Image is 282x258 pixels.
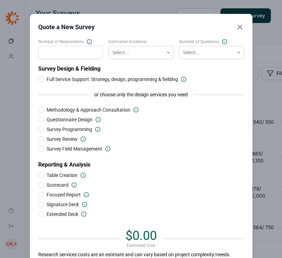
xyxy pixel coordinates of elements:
[108,39,174,45] label: Estimated Incidence
[47,76,178,83] span: Full Service Support: Strategy, design, programming & fielding
[47,145,102,152] span: Survey Field Management
[47,136,78,143] span: Survey Review
[179,39,244,45] label: Number of Questions
[47,126,92,133] span: Survey Programming
[47,172,78,179] span: Table Creation
[38,65,244,73] h2: Survey Design & Fielding
[47,191,81,198] span: Focused Report
[47,201,79,208] span: Signature Deck
[94,91,188,98] span: or choose only the design services you need
[47,106,130,113] span: Methodology & Approach Consultation
[126,228,157,243] span: $0.00
[38,22,95,32] h2: Quote a New Survey
[38,39,103,45] label: Number of Respondents
[127,243,155,248] span: Estimated Cost
[47,182,69,188] span: Scorecard
[38,155,244,169] h2: Reporting & Analysis
[236,22,244,32] button: Close
[47,116,92,123] span: Questionnaire Design
[47,211,78,218] span: Extended Deck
